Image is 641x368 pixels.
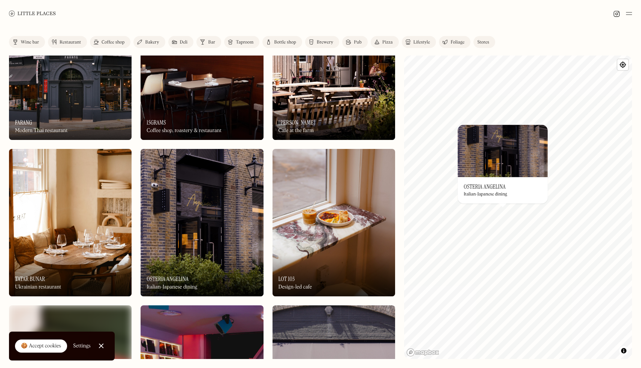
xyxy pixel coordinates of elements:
div: Bar [208,40,215,45]
h3: Osteria Angelina [147,275,189,282]
h3: [PERSON_NAME] [279,119,316,126]
a: Coffee shop [90,36,130,48]
div: Bakery [145,40,159,45]
a: Taproom [224,36,259,48]
a: Foliage [439,36,470,48]
div: Coffee shop, roastery & restaurant [147,128,222,134]
a: Bakery [133,36,165,48]
div: Coffee shop [102,40,124,45]
div: Taproom [236,40,253,45]
div: Restaurant [60,40,81,45]
a: LOT 103LOT 103LOT 103Design-led cafe [273,149,395,296]
a: Brewery [305,36,339,48]
a: Stores [473,36,495,48]
div: 🍪 Accept cookies [21,342,61,350]
div: Stores [477,40,489,45]
div: Ukrainian restaurant [15,284,61,290]
a: Pizza [371,36,399,48]
div: Italian-Japanese dining [147,284,197,290]
h3: Osteria Angelina [464,183,506,190]
a: Deli [168,36,194,48]
div: Lifestyle [413,40,430,45]
a: 🍪 Accept cookies [15,339,67,353]
a: Wine bar [9,36,45,48]
a: Bar [196,36,221,48]
button: Find my location [617,59,628,70]
h3: Farang [15,119,32,126]
a: Bottle shop [262,36,302,48]
img: Osteria Angelina [141,149,263,296]
img: Osteria Angelina [458,125,548,177]
h3: 15grams [147,119,166,126]
div: Design-led cafe [279,284,312,290]
a: Tatar BunarTatar BunarTatar BunarUkrainian restaurant [9,149,132,296]
a: Mapbox homepage [406,348,439,357]
div: Settings [73,343,91,348]
h3: LOT 103 [279,275,295,282]
div: Italian-Japanese dining [464,192,507,197]
div: Brewery [317,40,333,45]
a: Osteria AngelinaOsteria AngelinaOsteria AngelinaItalian-Japanese dining [458,125,548,203]
div: Foliage [451,40,464,45]
div: Modern Thai restaurant [15,128,67,134]
h3: Tatar Bunar [15,275,45,282]
img: LOT 103 [273,149,395,296]
a: Lifestyle [402,36,436,48]
a: Close Cookie Popup [94,338,109,353]
div: Pizza [382,40,393,45]
button: Toggle attribution [619,346,628,355]
div: Pub [354,40,362,45]
div: Deli [180,40,188,45]
canvas: Map [404,56,632,359]
span: Toggle attribution [622,347,626,355]
a: Restaurant [48,36,87,48]
div: Wine bar [21,40,39,45]
img: Tatar Bunar [9,149,132,296]
a: Osteria AngelinaOsteria AngelinaOsteria AngelinaItalian-Japanese dining [141,149,263,296]
a: Settings [73,338,91,354]
div: Cafe at the farm [279,128,314,134]
a: Pub [342,36,368,48]
div: Bottle shop [274,40,296,45]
